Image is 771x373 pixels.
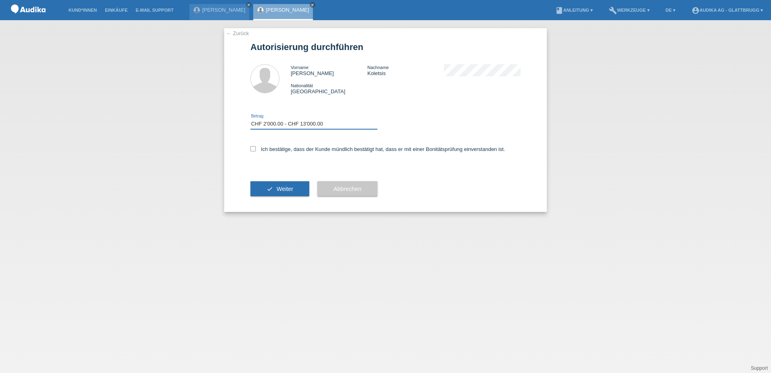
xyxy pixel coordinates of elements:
[310,3,315,7] i: close
[8,16,48,22] a: POS — MF Group
[277,186,293,192] span: Weiter
[367,65,389,70] span: Nachname
[202,7,245,13] a: [PERSON_NAME]
[605,8,654,13] a: buildWerkzeuge ▾
[291,65,308,70] span: Vorname
[551,8,597,13] a: bookAnleitung ▾
[291,64,367,76] div: [PERSON_NAME]
[101,8,131,13] a: Einkäufe
[250,181,309,197] button: check Weiter
[226,30,249,36] a: ← Zurück
[688,8,767,13] a: account_circleAudika AG - Glattbrugg ▾
[250,42,521,52] h1: Autorisierung durchführen
[662,8,679,13] a: DE ▾
[555,6,563,15] i: book
[692,6,700,15] i: account_circle
[266,7,309,13] a: [PERSON_NAME]
[247,3,251,7] i: close
[310,2,315,8] a: close
[267,186,273,192] i: check
[250,146,505,152] label: Ich bestätige, dass der Kunde mündlich bestätigt hat, dass er mit einer Bonitätsprüfung einversta...
[246,2,252,8] a: close
[367,64,444,76] div: Koletsis
[751,365,768,371] a: Support
[291,83,313,88] span: Nationalität
[132,8,178,13] a: E-Mail Support
[609,6,617,15] i: build
[291,82,367,94] div: [GEOGRAPHIC_DATA]
[317,181,377,197] button: Abbrechen
[333,186,361,192] span: Abbrechen
[65,8,101,13] a: Kund*innen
